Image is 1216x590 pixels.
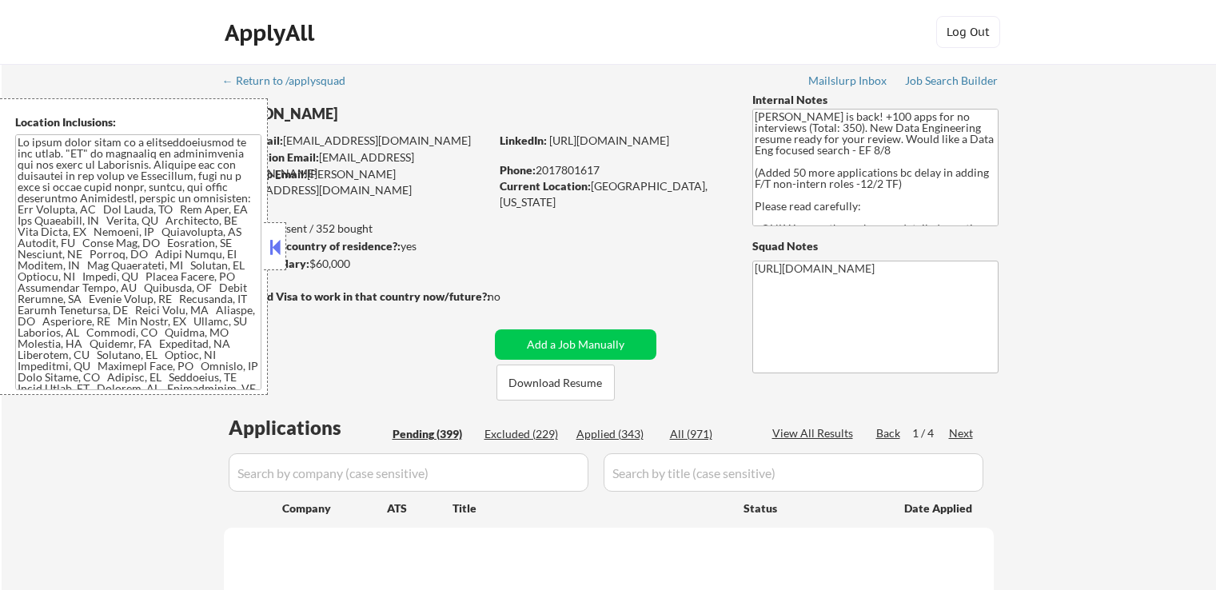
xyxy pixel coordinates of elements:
div: All (971) [670,426,750,442]
a: Job Search Builder [905,74,999,90]
div: yes [223,238,484,254]
div: Title [453,500,728,516]
div: ATS [387,500,453,516]
strong: LinkedIn: [500,134,547,147]
div: Applied (343) [576,426,656,442]
div: [EMAIL_ADDRESS][DOMAIN_NAME] [225,133,489,149]
div: Company [282,500,387,516]
div: $60,000 [223,256,489,272]
div: Location Inclusions: [15,114,261,130]
div: [GEOGRAPHIC_DATA], [US_STATE] [500,178,726,209]
div: Mailslurp Inbox [808,75,888,86]
div: Date Applied [904,500,975,516]
div: Applications [229,418,387,437]
div: Next [949,425,975,441]
strong: Will need Visa to work in that country now/future?: [224,289,490,303]
button: Download Resume [496,365,615,401]
div: Excluded (229) [484,426,564,442]
a: [URL][DOMAIN_NAME] [549,134,669,147]
div: Back [876,425,902,441]
div: View All Results [772,425,858,441]
div: 1 / 4 [912,425,949,441]
div: 2017801617 [500,162,726,178]
button: Log Out [936,16,1000,48]
strong: Can work in country of residence?: [223,239,401,253]
div: [PERSON_NAME][EMAIL_ADDRESS][DOMAIN_NAME] [224,166,489,197]
a: Mailslurp Inbox [808,74,888,90]
div: Pending (399) [393,426,472,442]
input: Search by title (case sensitive) [604,453,983,492]
div: ← Return to /applysquad [222,75,361,86]
div: Job Search Builder [905,75,999,86]
div: no [488,289,533,305]
strong: Phone: [500,163,536,177]
button: Add a Job Manually [495,329,656,360]
div: Internal Notes [752,92,999,108]
div: [EMAIL_ADDRESS][DOMAIN_NAME] [225,149,489,181]
div: 343 sent / 352 bought [223,221,489,237]
div: Status [744,493,881,522]
input: Search by company (case sensitive) [229,453,588,492]
div: Squad Notes [752,238,999,254]
strong: Current Location: [500,179,591,193]
div: ApplyAll [225,19,319,46]
a: ← Return to /applysquad [222,74,361,90]
div: [PERSON_NAME] [224,104,552,124]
